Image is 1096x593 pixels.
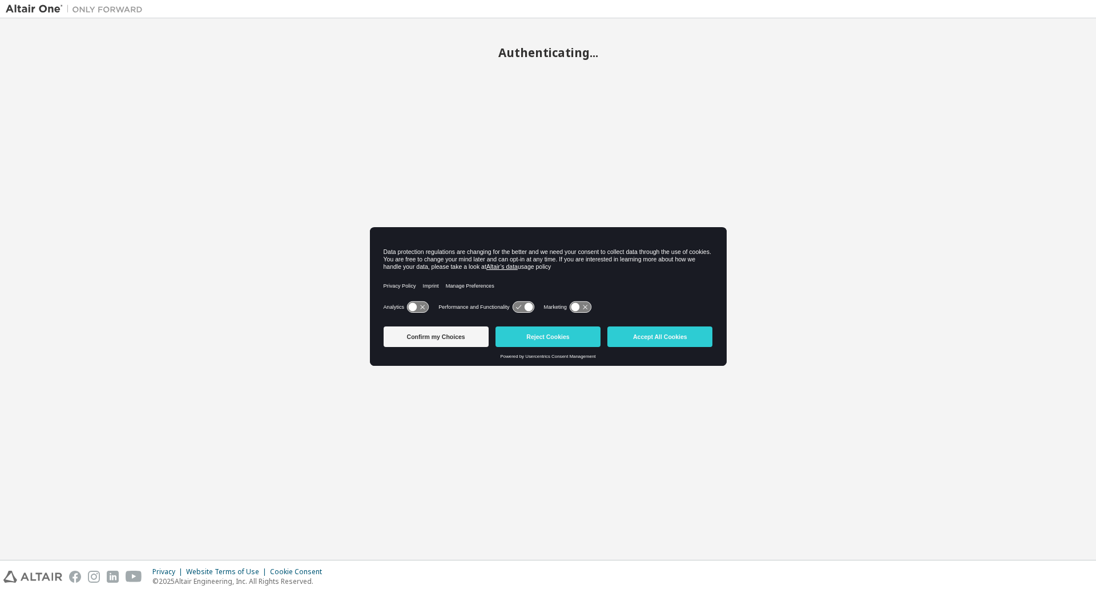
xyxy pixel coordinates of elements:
[152,576,329,586] p: © 2025 Altair Engineering, Inc. All Rights Reserved.
[152,567,186,576] div: Privacy
[6,3,148,15] img: Altair One
[186,567,270,576] div: Website Terms of Use
[6,45,1090,60] h2: Authenticating...
[126,571,142,583] img: youtube.svg
[88,571,100,583] img: instagram.svg
[3,571,62,583] img: altair_logo.svg
[69,571,81,583] img: facebook.svg
[270,567,329,576] div: Cookie Consent
[107,571,119,583] img: linkedin.svg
